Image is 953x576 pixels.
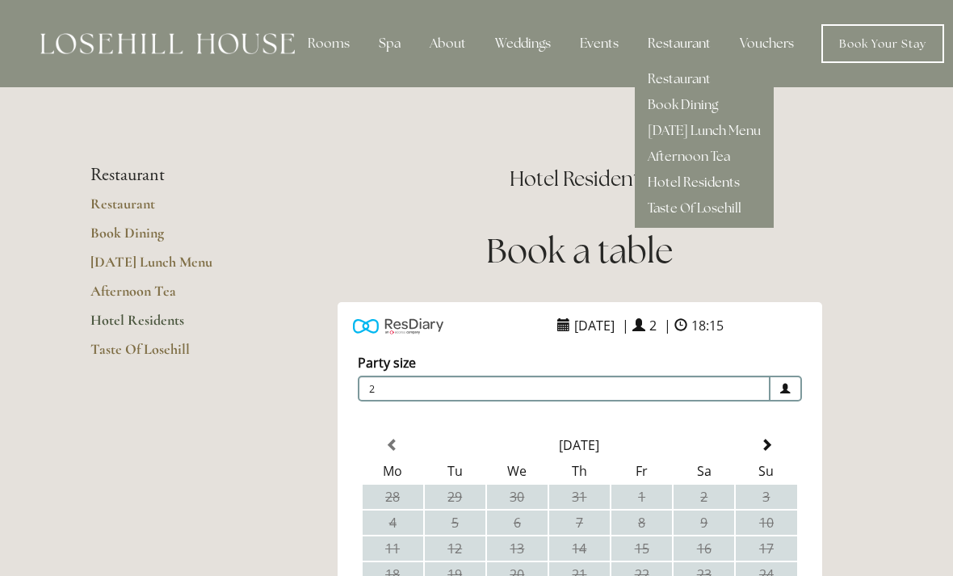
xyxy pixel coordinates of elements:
[611,511,672,535] td: 8
[358,354,416,372] label: Party size
[611,536,672,561] td: 15
[90,224,245,253] a: Book Dining
[417,27,479,60] div: About
[549,511,610,535] td: 7
[90,165,245,186] li: Restaurant
[425,485,485,509] td: 29
[648,96,718,113] a: Book Dining
[487,485,548,509] td: 30
[622,317,629,334] span: |
[549,459,610,483] th: Th
[760,439,773,452] span: Next Month
[635,27,724,60] div: Restaurant
[487,511,548,535] td: 6
[611,459,672,483] th: Fr
[487,459,548,483] th: We
[736,485,796,509] td: 3
[570,313,619,338] span: [DATE]
[645,313,661,338] span: 2
[549,536,610,561] td: 14
[674,459,734,483] th: Sa
[90,340,245,369] a: Taste Of Losehill
[363,459,423,483] th: Mo
[296,227,863,275] h1: Book a table
[821,24,944,63] a: Book Your Stay
[736,459,796,483] th: Su
[90,311,245,340] a: Hotel Residents
[687,313,728,338] span: 18:15
[296,165,863,193] h2: Hotel Residents
[386,439,399,452] span: Previous Month
[487,536,548,561] td: 13
[90,253,245,282] a: [DATE] Lunch Menu
[611,485,672,509] td: 1
[736,536,796,561] td: 17
[674,485,734,509] td: 2
[549,485,610,509] td: 31
[90,282,245,311] a: Afternoon Tea
[363,485,423,509] td: 28
[425,459,485,483] th: Tu
[425,536,485,561] td: 12
[567,27,632,60] div: Events
[664,317,671,334] span: |
[674,511,734,535] td: 9
[363,511,423,535] td: 4
[366,27,414,60] div: Spa
[90,195,245,224] a: Restaurant
[353,314,443,338] img: Powered by ResDiary
[425,433,735,457] th: Select Month
[482,27,564,60] div: Weddings
[363,536,423,561] td: 11
[648,122,761,139] a: [DATE] Lunch Menu
[648,200,741,217] a: Taste Of Losehill
[674,536,734,561] td: 16
[648,70,711,87] a: Restaurant
[727,27,807,60] a: Vouchers
[648,148,730,165] a: Afternoon Tea
[358,376,770,402] span: 2
[648,174,740,191] a: Hotel Residents
[736,511,796,535] td: 10
[295,27,363,60] div: Rooms
[425,511,485,535] td: 5
[40,33,295,54] img: Losehill House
